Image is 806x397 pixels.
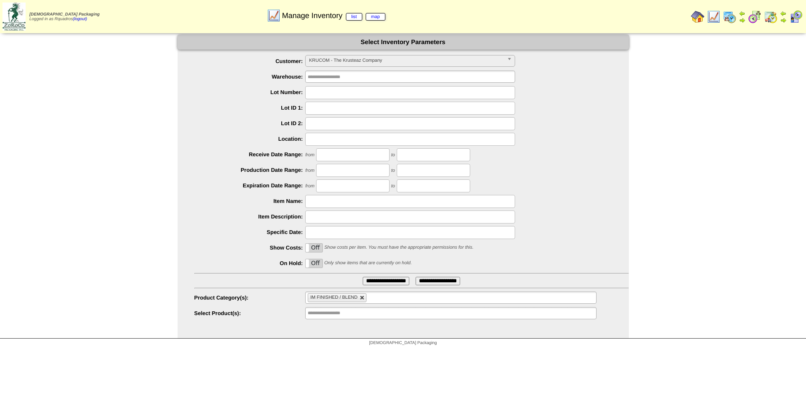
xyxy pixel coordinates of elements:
label: Specific Date: [194,229,306,235]
img: calendarprod.gif [723,10,736,24]
img: calendarinout.gif [764,10,777,24]
a: map [366,13,385,21]
label: Production Date Range: [194,167,306,173]
span: from [305,168,314,173]
label: Product Category(s): [194,294,306,301]
img: arrowright.gif [739,17,746,24]
label: Customer: [194,58,306,64]
label: Lot ID 1: [194,105,306,111]
img: arrowleft.gif [780,10,787,17]
a: (logout) [73,17,87,21]
div: OnOff [305,259,323,268]
label: Off [306,244,322,252]
label: Off [306,259,322,268]
span: KRUCOM - The Krusteaz Company [309,55,504,66]
img: arrowright.gif [780,17,787,24]
div: Select Inventory Parameters [178,35,629,50]
span: to [391,152,395,158]
img: arrowleft.gif [739,10,746,17]
label: Lot Number: [194,89,306,95]
span: IM FINISHED / BLEND [310,295,357,300]
span: Manage Inventory [282,11,385,20]
label: Lot ID 2: [194,120,306,126]
label: Expiration Date Range: [194,182,306,189]
label: Item Description: [194,213,306,220]
img: zoroco-logo-small.webp [3,3,26,31]
img: home.gif [691,10,704,24]
span: Logged in as Rquadros [29,12,99,21]
img: line_graph.gif [707,10,720,24]
label: Location: [194,136,306,142]
img: calendarblend.gif [748,10,762,24]
label: Select Product(s): [194,310,306,316]
a: list [346,13,362,21]
span: Show costs per item. You must have the appropriate permissions for this. [324,245,474,250]
label: On Hold: [194,260,306,266]
span: to [391,168,395,173]
img: calendarcustomer.gif [789,10,803,24]
label: Show Costs: [194,245,306,251]
div: OnOff [305,243,323,252]
span: [DEMOGRAPHIC_DATA] Packaging [369,341,437,345]
span: to [391,184,395,189]
span: Only show items that are currently on hold. [324,260,411,266]
span: from [305,184,314,189]
label: Receive Date Range: [194,151,306,158]
label: Item Name: [194,198,306,204]
span: from [305,152,314,158]
label: Warehouse: [194,74,306,80]
img: line_graph.gif [267,9,280,22]
span: [DEMOGRAPHIC_DATA] Packaging [29,12,99,17]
